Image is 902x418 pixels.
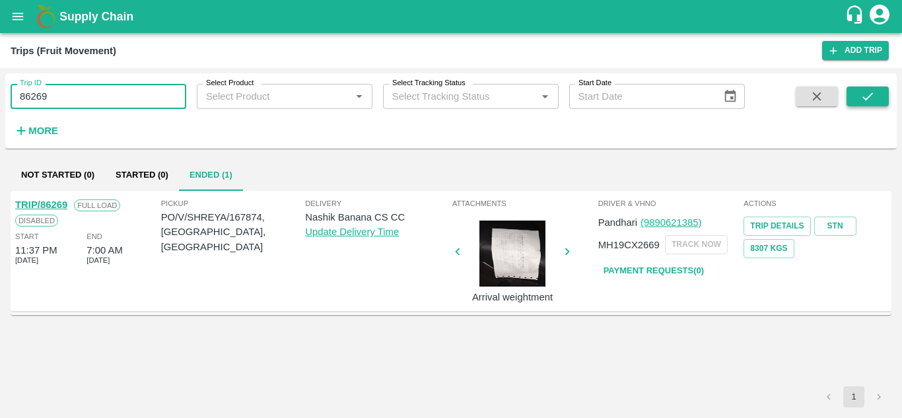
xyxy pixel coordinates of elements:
p: Arrival weightment [463,290,562,304]
button: page 1 [843,386,864,407]
span: Delivery [305,197,450,209]
span: Attachments [452,197,596,209]
a: Update Delivery Time [305,226,399,237]
a: (9890621385) [641,217,701,228]
a: Add Trip [822,41,889,60]
button: Started (0) [105,159,179,191]
label: Trip ID [20,78,42,88]
span: End [87,230,102,242]
div: 11:37 PM [15,243,57,258]
input: Start Date [569,84,713,109]
span: Actions [744,197,887,209]
button: open drawer [3,1,33,32]
button: 8307 Kgs [744,239,794,258]
a: TRIP/86269 [15,199,67,210]
span: Pickup [161,197,306,209]
button: Choose date [718,84,743,109]
input: Enter Trip ID [11,84,186,109]
label: Start Date [578,78,611,88]
button: Open [536,88,553,105]
a: Payment Requests(0) [598,260,709,283]
span: [DATE] [15,254,38,266]
p: PO/V/SHREYA/167874, [GEOGRAPHIC_DATA], [GEOGRAPHIC_DATA] [161,210,306,254]
div: Trips (Fruit Movement) [11,42,116,59]
span: Pandhari [598,217,637,228]
span: Driver & VHNo [598,197,742,209]
b: Supply Chain [59,10,133,23]
nav: pagination navigation [816,386,891,407]
div: account of current user [868,3,891,30]
span: [DATE] [87,254,110,266]
input: Select Product [201,88,347,105]
a: Trip Details [744,217,810,236]
p: MH19CX2669 [598,238,660,252]
button: Not Started (0) [11,159,105,191]
span: Disabled [15,215,58,226]
div: customer-support [845,5,868,28]
label: Select Tracking Status [392,78,466,88]
span: Full Load [74,199,120,211]
strong: More [28,125,58,136]
button: Ended (1) [179,159,243,191]
span: Start [15,230,38,242]
img: logo [33,3,59,30]
a: Supply Chain [59,7,845,26]
button: More [11,120,61,142]
input: Select Tracking Status [387,88,516,105]
p: Nashik Banana CS CC [305,210,450,225]
button: Open [351,88,368,105]
div: 7:00 AM [87,243,122,258]
label: Select Product [206,78,254,88]
a: STN [814,217,856,236]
